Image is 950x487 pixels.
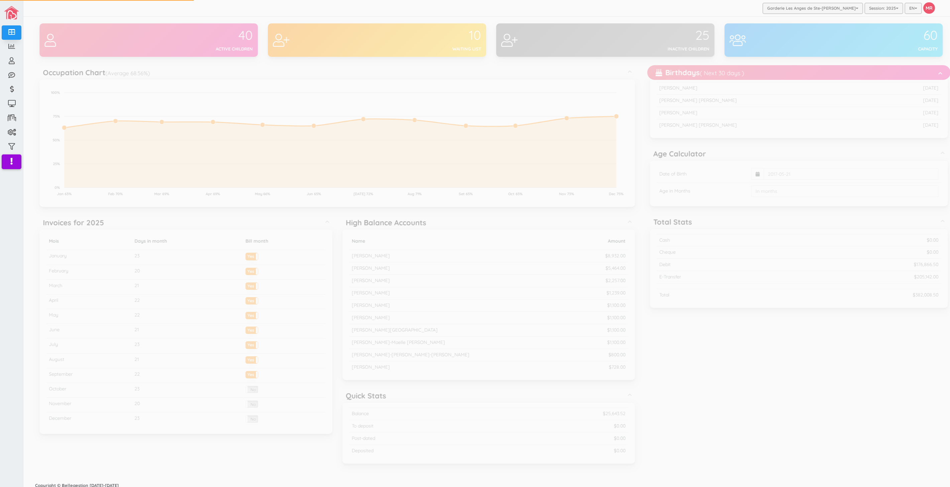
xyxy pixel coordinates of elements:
td: April [42,294,127,309]
small: [PERSON_NAME][GEOGRAPHIC_DATA] [347,327,433,333]
small: $1,100.00 [603,339,621,345]
label: Yes [241,357,253,362]
h5: High Balance Accounts [341,219,422,227]
tspan: Mar 69% [150,192,165,196]
label: Yes [241,342,253,347]
tspan: Feb 70% [104,192,118,196]
tspan: 100% [46,90,55,95]
div: Capacity [829,46,934,52]
small: $1,100.00 [603,315,621,321]
td: [PERSON_NAME] [PERSON_NAME] [652,95,880,107]
small: $8,932.00 [601,253,621,259]
small: [PERSON_NAME] [347,290,385,296]
tspan: Dec 75% [604,192,619,196]
small: $5,464.00 [601,265,621,271]
div: 60 [829,28,934,42]
label: Yes [241,297,253,302]
small: $728.00 [604,364,621,370]
small: [PERSON_NAME] [347,302,385,308]
label: No [241,401,253,407]
td: February [42,265,127,279]
td: September [42,368,127,383]
td: January [42,250,127,265]
small: [PERSON_NAME]-[PERSON_NAME]-[PERSON_NAME] [347,352,465,358]
small: [PERSON_NAME] [347,253,385,259]
td: 23 [127,412,238,427]
td: Deposited [345,445,486,457]
td: 20 [127,265,238,279]
h5: Age Calculator [649,150,702,158]
td: [DATE] [880,119,937,131]
h5: Quick Stats [341,392,382,400]
small: [PERSON_NAME] [347,277,385,283]
label: No [241,386,253,393]
h5: Amount [578,239,621,244]
td: July [42,339,127,353]
small: [PERSON_NAME] [347,364,385,370]
td: Post-dated [345,433,486,445]
td: 21 [127,353,238,368]
div: Inactive children [601,46,705,52]
label: No [241,415,253,422]
label: Yes [241,327,253,332]
tspan: May 66% [250,192,266,196]
td: 21 [127,279,238,294]
td: $205,142.00 [785,271,937,283]
h5: Total Stats [649,218,688,226]
h5: Occupation Chart [38,69,145,77]
small: $800.00 [604,352,621,358]
small: $1,100.00 [603,302,621,308]
tspan: Oct 65% [504,192,518,196]
td: August [42,353,127,368]
small: ( Next 30 days ) [695,69,740,77]
td: [DATE] [880,95,937,107]
input: In months [747,186,934,197]
td: 22 [127,309,238,324]
td: October [42,383,127,398]
small: [PERSON_NAME] [347,315,385,321]
div: 40 [144,28,249,42]
td: $0.00 [486,420,624,433]
td: November [42,398,127,412]
td: 20 [127,398,238,412]
tspan: Apr 69% [201,192,216,196]
td: [PERSON_NAME] [652,82,880,95]
div: Active children [144,46,249,52]
td: Debit [652,259,785,271]
h5: Bill month [241,239,318,244]
small: [PERSON_NAME] [347,265,385,271]
label: Yes [241,268,253,273]
div: 10 [373,28,477,42]
h5: Birthdays [651,69,740,77]
label: Yes [241,283,253,288]
td: $0.00 [785,246,937,259]
tspan: Nov 73% [555,192,570,196]
tspan: Jun 65% [302,192,317,196]
h5: Days in month [130,239,236,244]
small: $2,257.00 [601,277,621,283]
input: 2017-05-21 [759,168,934,180]
td: March [42,279,127,294]
td: 22 [127,368,238,383]
small: $1,239.00 [602,290,621,296]
td: Date of Birth [652,165,744,183]
td: Cheque [652,246,785,259]
td: 23 [127,339,238,353]
td: $382,008.50 [785,289,937,301]
td: 23 [127,250,238,265]
td: [PERSON_NAME] [PERSON_NAME] [652,119,880,131]
td: December [42,412,127,427]
td: May [42,309,127,324]
td: [PERSON_NAME] [652,107,880,119]
h5: Mois [44,239,125,244]
td: Total [652,289,785,301]
td: To deposit [345,420,486,433]
tspan: Jan 63% [52,192,67,196]
tspan: 75% [48,114,55,119]
h5: Name [347,239,573,244]
tspan: 0% [50,185,55,190]
td: Cash [652,234,785,246]
td: $176,866.50 [785,259,937,271]
td: $0.00 [785,234,937,246]
tspan: Set 65% [454,192,468,196]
